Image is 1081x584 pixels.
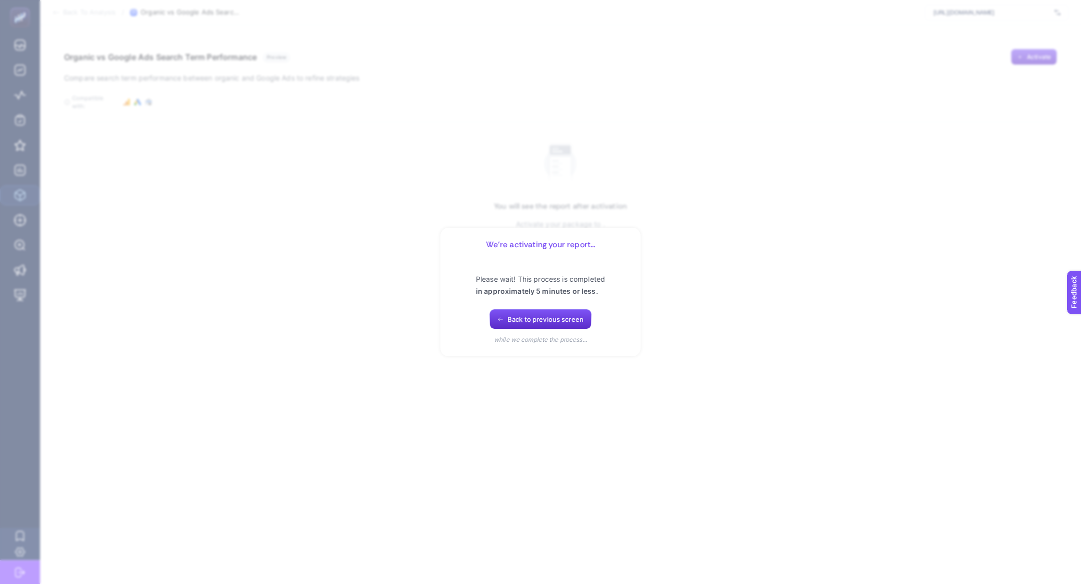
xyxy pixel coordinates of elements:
p: while we complete the process... [494,335,587,344]
h1: We’re activating your report... [452,240,629,249]
span: Please wait! This process is completed [476,275,605,283]
span: in approximately 5 minutes or less. [476,287,598,295]
span: Feedback [6,3,38,11]
button: Back to previous screen [489,309,592,329]
span: Back to previous screen [507,315,584,323]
